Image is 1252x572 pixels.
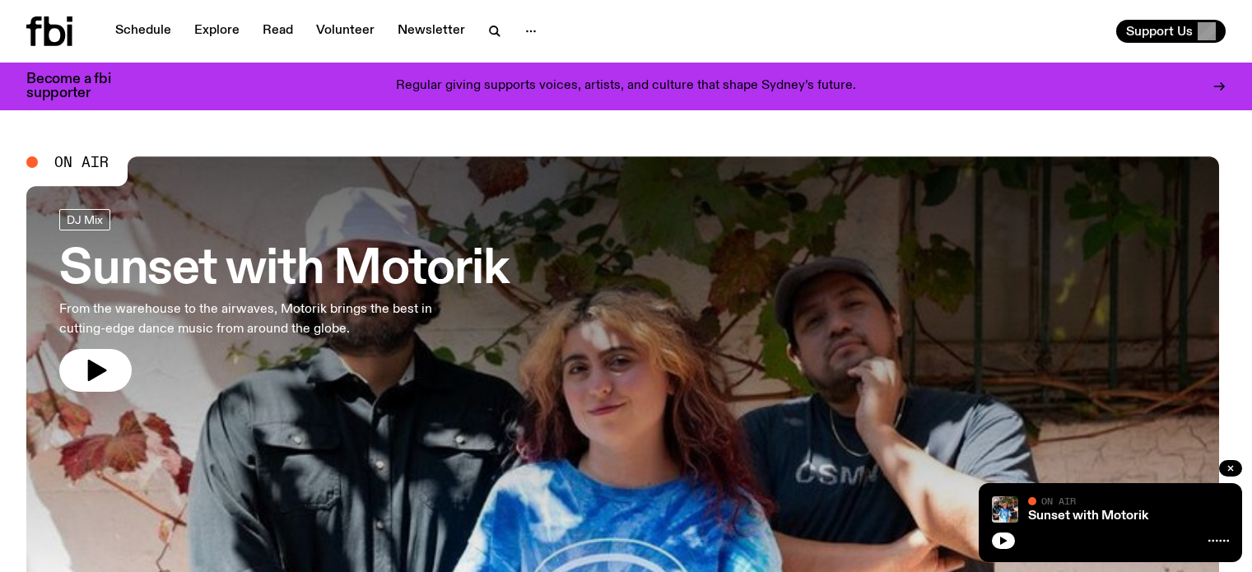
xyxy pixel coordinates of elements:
[54,155,109,170] span: On Air
[396,79,856,94] p: Regular giving supports voices, artists, and culture that shape Sydney’s future.
[1116,20,1226,43] button: Support Us
[1041,495,1076,506] span: On Air
[253,20,303,43] a: Read
[59,209,110,230] a: DJ Mix
[59,300,481,339] p: From the warehouse to the airwaves, Motorik brings the best in cutting-edge dance music from arou...
[1126,24,1193,39] span: Support Us
[388,20,475,43] a: Newsletter
[992,496,1018,523] img: Andrew, Reenie, and Pat stand in a row, smiling at the camera, in dappled light with a vine leafe...
[59,209,508,392] a: Sunset with MotorikFrom the warehouse to the airwaves, Motorik brings the best in cutting-edge da...
[105,20,181,43] a: Schedule
[59,247,508,293] h3: Sunset with Motorik
[26,72,132,100] h3: Become a fbi supporter
[184,20,249,43] a: Explore
[67,213,103,226] span: DJ Mix
[306,20,384,43] a: Volunteer
[1028,509,1148,523] a: Sunset with Motorik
